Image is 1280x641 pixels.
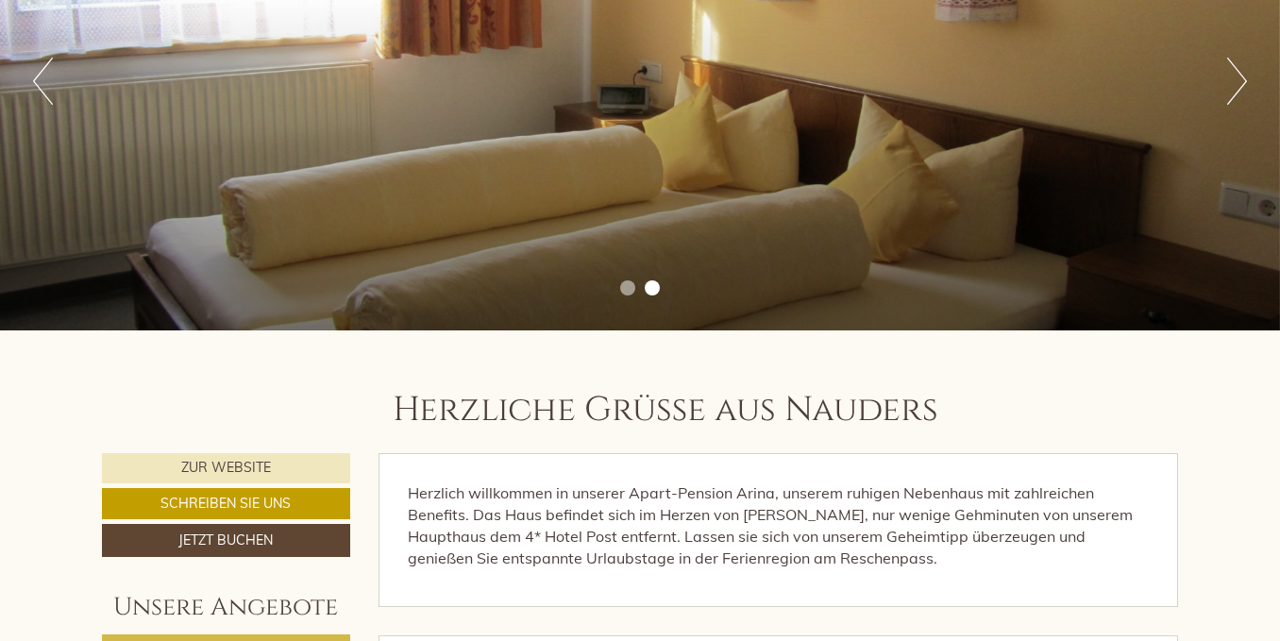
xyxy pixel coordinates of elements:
h1: Herzliche Grüße aus Nauders [393,392,938,430]
button: Next [1227,58,1247,105]
a: Jetzt buchen [102,524,350,557]
a: Zur Website [102,453,350,483]
a: Schreiben Sie uns [102,488,350,519]
div: Unsere Angebote [102,590,350,625]
p: Herzlich willkommen in unserer Apart-Pension Arina, unserem ruhigen Nebenhaus mit zahlreichen Ben... [408,482,1150,568]
button: Previous [33,58,53,105]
